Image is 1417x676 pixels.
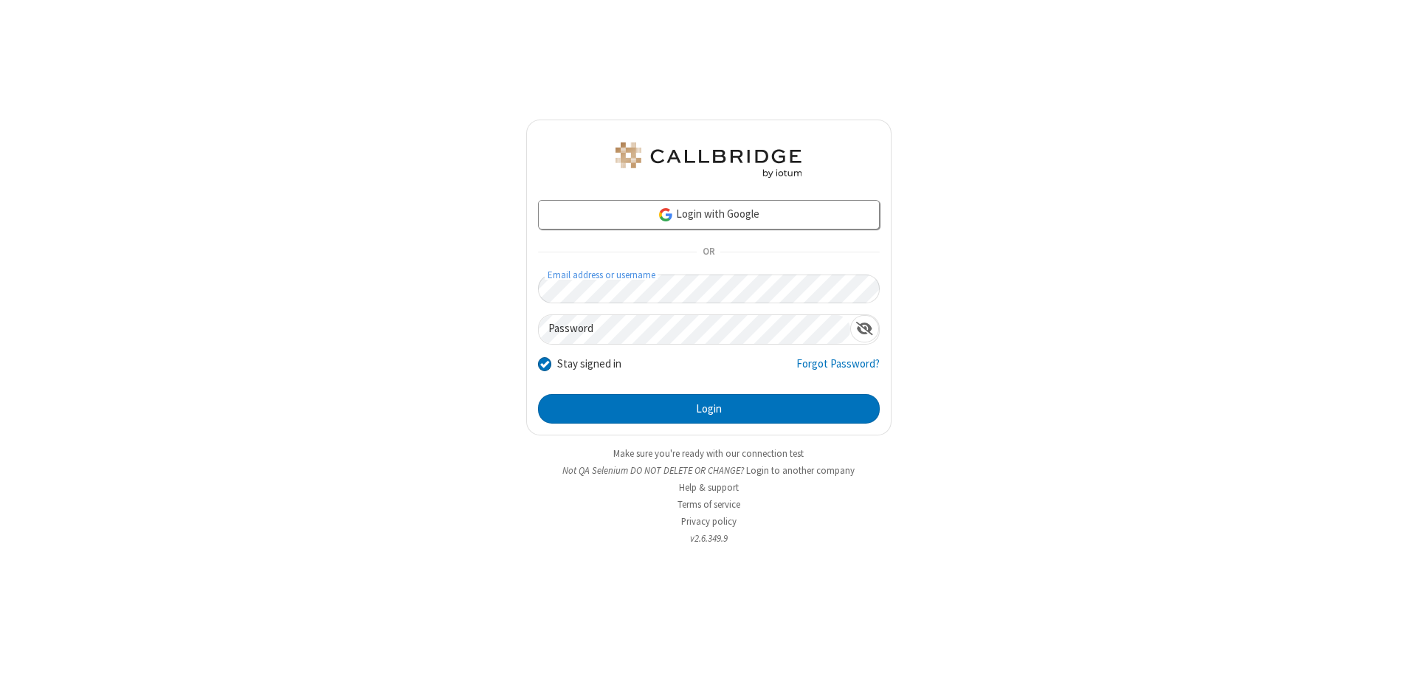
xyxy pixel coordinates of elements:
img: google-icon.png [658,207,674,223]
div: Show password [850,315,879,342]
a: Make sure you're ready with our connection test [613,447,804,460]
input: Email address or username [538,275,880,303]
button: Login [538,394,880,424]
a: Forgot Password? [796,356,880,384]
img: QA Selenium DO NOT DELETE OR CHANGE [613,142,804,178]
li: Not QA Selenium DO NOT DELETE OR CHANGE? [526,463,892,477]
label: Stay signed in [557,356,621,373]
iframe: Chat [1380,638,1406,666]
a: Privacy policy [681,515,737,528]
li: v2.6.349.9 [526,531,892,545]
input: Password [539,315,850,344]
a: Help & support [679,481,739,494]
a: Login with Google [538,200,880,230]
a: Terms of service [678,498,740,511]
span: OR [697,242,720,263]
button: Login to another company [746,463,855,477]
